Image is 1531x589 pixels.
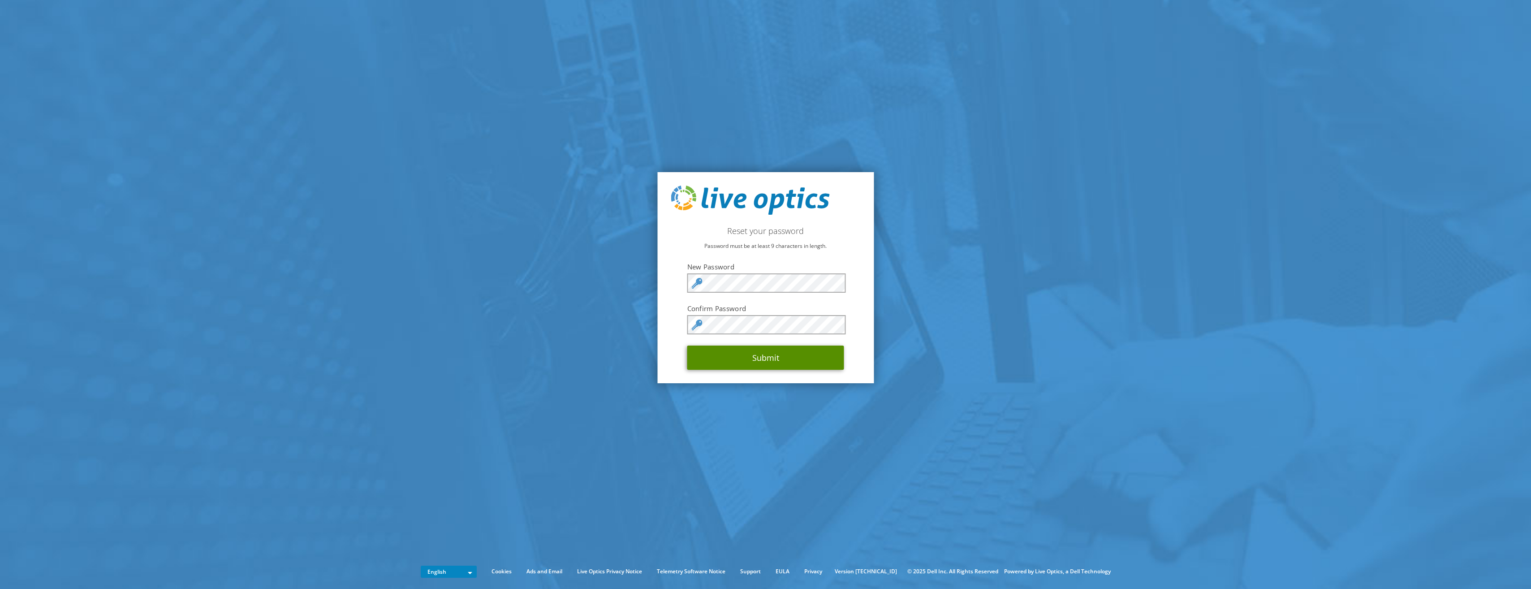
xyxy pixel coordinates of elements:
[903,567,1003,576] li: © 2025 Dell Inc. All Rights Reserved
[733,567,768,576] a: Support
[520,567,569,576] a: Ads and Email
[650,567,732,576] a: Telemetry Software Notice
[798,567,829,576] a: Privacy
[830,567,901,576] li: Version [TECHNICAL_ID]
[671,186,829,215] img: live_optics_svg.svg
[671,241,860,251] p: Password must be at least 9 characters in length.
[687,262,844,271] label: New Password
[687,346,844,370] button: Submit
[769,567,796,576] a: EULA
[485,567,518,576] a: Cookies
[570,567,649,576] a: Live Optics Privacy Notice
[671,226,860,236] h2: Reset your password
[687,304,844,313] label: Confirm Password
[1004,567,1111,576] li: Powered by Live Optics, a Dell Technology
